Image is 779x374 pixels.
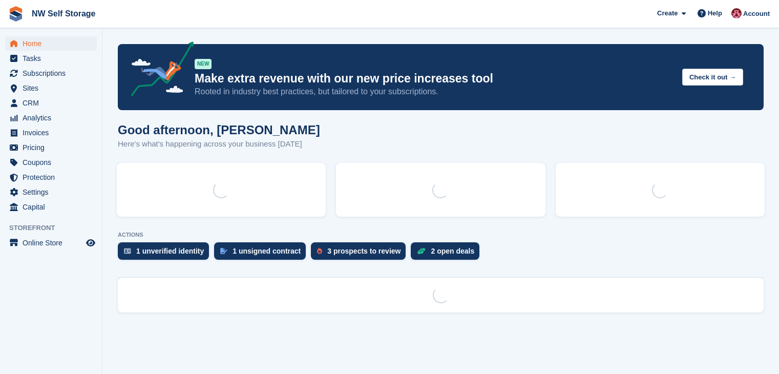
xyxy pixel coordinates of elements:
img: deal-1b604bf984904fb50ccaf53a9ad4b4a5d6e5aea283cecdc64d6e3604feb123c2.svg [417,247,426,255]
a: menu [5,66,97,80]
img: Josh Vines [731,8,742,18]
a: menu [5,36,97,51]
span: Storefront [9,223,102,233]
a: menu [5,126,97,140]
a: menu [5,81,97,95]
span: Settings [23,185,84,199]
span: Tasks [23,51,84,66]
p: Here's what's happening across your business [DATE] [118,138,320,150]
span: Online Store [23,236,84,250]
a: menu [5,140,97,155]
span: Capital [23,200,84,214]
img: contract_signature_icon-13c848040528278c33f63329250d36e43548de30e8caae1d1a13099fd9432cc5.svg [220,248,227,254]
a: Preview store [85,237,97,249]
a: menu [5,170,97,184]
p: Make extra revenue with our new price increases tool [195,71,674,86]
span: Pricing [23,140,84,155]
div: NEW [195,59,212,69]
img: price-adjustments-announcement-icon-8257ccfd72463d97f412b2fc003d46551f7dbcb40ab6d574587a9cd5c0d94... [122,41,194,100]
span: CRM [23,96,84,110]
a: menu [5,111,97,125]
a: 3 prospects to review [311,242,411,265]
span: Coupons [23,155,84,170]
img: verify_identity-adf6edd0f0f0b5bbfe63781bf79b02c33cf7c696d77639b501bdc392416b5a36.svg [124,248,131,254]
a: menu [5,236,97,250]
span: Account [743,9,770,19]
a: menu [5,96,97,110]
a: 1 unsigned contract [214,242,311,265]
span: Home [23,36,84,51]
div: 1 unsigned contract [233,247,301,255]
a: 1 unverified identity [118,242,214,265]
p: Rooted in industry best practices, but tailored to your subscriptions. [195,86,674,97]
p: ACTIONS [118,232,764,238]
span: Create [657,8,678,18]
span: Analytics [23,111,84,125]
a: menu [5,51,97,66]
h1: Good afternoon, [PERSON_NAME] [118,123,320,137]
a: menu [5,185,97,199]
div: 1 unverified identity [136,247,204,255]
span: Sites [23,81,84,95]
a: 2 open deals [411,242,485,265]
a: NW Self Storage [28,5,99,22]
span: Protection [23,170,84,184]
img: stora-icon-8386f47178a22dfd0bd8f6a31ec36ba5ce8667c1dd55bd0f319d3a0aa187defe.svg [8,6,24,22]
div: 2 open deals [431,247,474,255]
span: Help [708,8,722,18]
span: Invoices [23,126,84,140]
div: 3 prospects to review [327,247,401,255]
a: menu [5,200,97,214]
a: menu [5,155,97,170]
span: Subscriptions [23,66,84,80]
button: Check it out → [682,69,743,86]
img: prospect-51fa495bee0391a8d652442698ab0144808aea92771e9ea1ae160a38d050c398.svg [317,248,322,254]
